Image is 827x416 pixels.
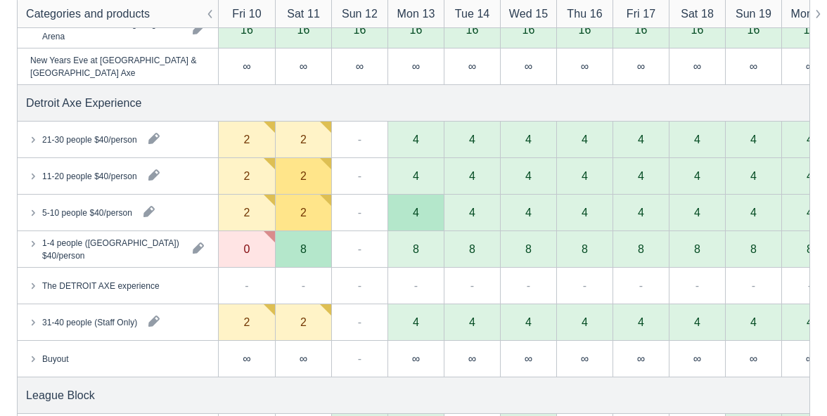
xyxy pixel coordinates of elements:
div: - [639,277,643,294]
div: 4 [525,170,532,181]
div: 4 [582,207,588,218]
div: The DETROIT AXE experience [42,279,160,292]
div: 8 [469,243,475,254]
div: 4 [638,134,644,145]
div: New Years Eve at [GEOGRAPHIC_DATA] & [GEOGRAPHIC_DATA] Axe [30,53,210,79]
div: 31-40 people (Staff Only) [42,316,137,328]
div: ∞ [806,353,814,364]
div: 4 [807,316,813,327]
div: - [245,277,248,294]
div: 16 [635,24,648,35]
div: 2 [244,134,250,145]
div: 8 [750,243,757,254]
div: ∞ [444,48,500,85]
div: 4 [750,170,757,181]
div: 4 [638,170,644,181]
div: - [695,277,699,294]
div: New Years Axe Throwing Single Arena [42,17,181,42]
div: Tue 14 [455,6,490,22]
div: ∞ [300,353,307,364]
div: Fri 10 [232,6,261,22]
div: ∞ [556,48,613,85]
div: - [583,277,586,294]
div: - [414,277,418,294]
div: 4 [469,170,475,181]
div: ∞ [243,353,250,364]
div: 4 [750,207,757,218]
div: ∞ [331,48,387,85]
div: 5-10 people $40/person [42,206,132,219]
div: 4 [413,316,419,327]
div: ∞ [387,48,444,85]
div: ∞ [613,48,669,85]
div: 4 [582,170,588,181]
div: Mon 13 [397,6,435,22]
div: 16 [410,24,423,35]
div: ∞ [275,48,331,85]
div: Sat 18 [681,6,714,22]
div: 4 [525,134,532,145]
div: 2 [300,316,307,327]
div: 4 [638,316,644,327]
div: 16 [241,24,253,35]
div: 4 [694,170,700,181]
div: ∞ [468,60,476,72]
div: 16 [804,24,816,35]
div: 16 [297,24,310,35]
div: - [358,350,361,367]
div: - [302,277,305,294]
div: 4 [469,134,475,145]
div: ∞ [468,353,476,364]
div: 4 [694,316,700,327]
div: ∞ [243,60,250,72]
div: 4 [469,316,475,327]
div: 8 [582,243,588,254]
div: ∞ [412,60,420,72]
div: 8 [413,243,419,254]
div: 4 [525,207,532,218]
div: 16 [748,24,760,35]
div: 4 [413,207,419,218]
div: 4 [807,134,813,145]
div: ∞ [300,60,307,72]
div: 2 [300,134,307,145]
div: - [358,131,361,148]
div: 4 [582,316,588,327]
div: ∞ [356,60,364,72]
div: ∞ [500,48,556,85]
div: 8 [694,243,700,254]
div: 2 [300,207,307,218]
div: 4 [413,134,419,145]
div: - [358,204,361,221]
div: 4 [807,170,813,181]
div: - [358,240,361,257]
div: ∞ [525,353,532,364]
div: Categories and products [26,6,150,22]
div: 11-20 people $40/person [42,169,137,182]
div: 1-4 people ([GEOGRAPHIC_DATA]) $40/person [42,236,181,261]
div: 4 [413,170,419,181]
div: 4 [525,316,532,327]
div: Fri 17 [627,6,655,22]
div: 8 [300,243,307,254]
div: Sun 19 [736,6,771,22]
div: 2 [244,316,250,327]
div: 4 [638,207,644,218]
div: League Block [26,386,95,403]
div: ∞ [581,353,589,364]
div: - [470,277,474,294]
div: 4 [807,207,813,218]
div: 4 [582,134,588,145]
div: Sat 11 [287,6,320,22]
div: ∞ [693,60,701,72]
div: - [527,277,530,294]
div: ∞ [750,353,757,364]
div: 16 [466,24,479,35]
div: Sun 12 [342,6,378,22]
div: 0 [244,243,250,254]
div: 16 [354,24,366,35]
div: 16 [691,24,704,35]
div: 8 [525,243,532,254]
div: ∞ [637,353,645,364]
div: - [358,313,361,330]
